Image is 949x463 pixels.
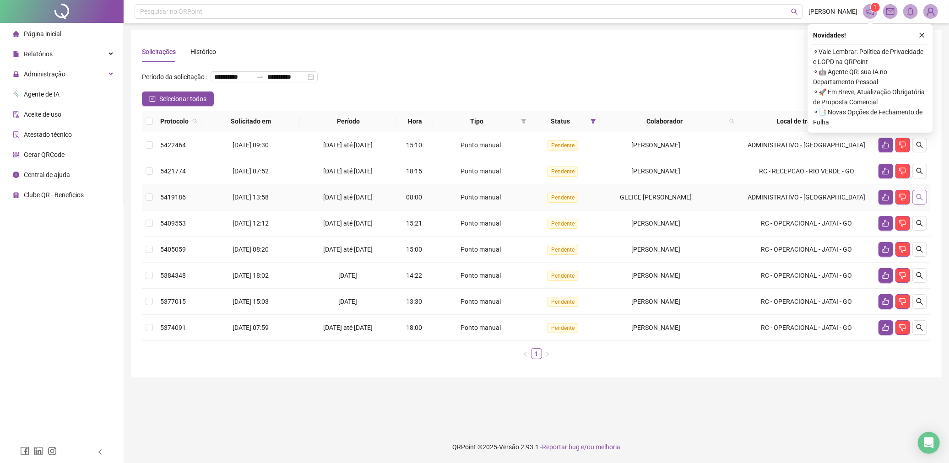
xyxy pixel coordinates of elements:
span: search [727,114,737,128]
span: 13:30 [407,298,423,305]
span: Atestado técnico [24,131,72,138]
span: Pendente [548,140,578,151]
span: Pendente [548,323,578,333]
span: to [256,73,264,81]
span: [PERSON_NAME] [632,324,681,331]
span: home [13,31,19,37]
span: [PERSON_NAME] [632,298,681,305]
span: [PERSON_NAME] [632,246,681,253]
span: Aceite de uso [24,111,61,118]
span: Ponto manual [461,220,501,227]
span: dislike [899,194,906,201]
span: 5421774 [160,167,186,175]
th: Hora [397,111,433,132]
span: ⚬ 🚀 Em Breve, Atualização Obrigatória de Proposta Comercial [813,87,927,107]
span: Pendente [548,297,578,307]
td: RC - OPERACIONAL - JATAI - GO [738,315,875,341]
span: [DATE] até [DATE] [323,246,373,253]
span: Pendente [548,219,578,229]
span: filter [519,114,528,128]
span: like [882,194,889,201]
span: Administração [24,70,65,78]
span: audit [13,111,19,118]
span: [PERSON_NAME] [808,6,857,16]
span: Colaborador [603,116,726,126]
span: check-square [149,96,156,102]
span: [DATE] até [DATE] [323,141,373,149]
span: close [919,32,925,38]
span: [DATE] 13:58 [233,194,269,201]
span: 1 [874,4,877,11]
span: like [882,272,889,279]
span: [DATE] até [DATE] [323,324,373,331]
span: 5377015 [160,298,186,305]
span: Status [534,116,587,126]
span: Página inicial [24,30,61,38]
div: Histórico [190,47,216,57]
span: like [882,220,889,227]
span: ⚬ 🤖 Agente QR: sua IA no Departamento Pessoal [813,67,927,87]
span: Ponto manual [461,194,501,201]
span: like [882,298,889,305]
span: search [192,118,198,124]
span: search [916,298,923,305]
span: Relatórios [24,50,53,58]
span: 5405059 [160,246,186,253]
td: RC - OPERACIONAL - JATAI - GO [738,237,875,263]
label: Período da solicitação [142,70,211,84]
span: 08:00 [407,194,423,201]
span: solution [13,131,19,138]
span: [DATE] 09:30 [233,141,269,149]
span: 15:00 [407,246,423,253]
span: filter [521,118,526,124]
td: ADMINISTRATIVO - [GEOGRAPHIC_DATA] [738,184,875,210]
span: Ponto manual [461,246,501,253]
span: qrcode [13,151,19,158]
div: Open Intercom Messenger [918,432,940,454]
span: dislike [899,246,906,253]
span: swap-right [256,73,264,81]
span: 5384348 [160,272,186,279]
th: Solicitado em [201,111,300,132]
span: Pendente [548,271,578,281]
div: Solicitações [142,47,176,57]
span: filter [589,114,598,128]
span: Clube QR - Beneficios [24,191,84,199]
span: [DATE] 12:12 [233,220,269,227]
span: 5419186 [160,194,186,201]
span: ⚬ 📑 Novas Opções de Fechamento de Folha [813,107,927,127]
span: search [916,167,923,175]
span: like [882,246,889,253]
button: Selecionar todos [142,92,214,106]
span: Reportar bug e/ou melhoria [542,443,620,451]
span: info-circle [13,172,19,178]
span: 5409553 [160,220,186,227]
td: RC - OPERACIONAL - JATAI - GO [738,289,875,315]
span: 18:15 [407,167,423,175]
span: [DATE] 15:03 [233,298,269,305]
span: left [523,351,528,357]
span: search [916,220,923,227]
span: like [882,167,889,175]
span: like [882,141,889,149]
span: ⚬ Vale Lembrar: Política de Privacidade e LGPD na QRPoint [813,47,927,67]
span: Ponto manual [461,272,501,279]
span: search [916,324,923,331]
span: Tipo [437,116,517,126]
span: search [190,114,200,128]
li: Próxima página [542,348,553,359]
span: search [916,141,923,149]
span: [DATE] até [DATE] [323,194,373,201]
span: lock [13,71,19,77]
span: 15:10 [407,141,423,149]
span: right [545,351,550,357]
span: GLEICE [PERSON_NAME] [620,194,692,201]
td: RC - OPERACIONAL - JATAI - GO [738,263,875,289]
a: 1 [531,349,542,359]
span: dislike [899,298,906,305]
span: Local de trabalho [742,116,862,126]
span: search [916,194,923,201]
span: [DATE] [338,272,357,279]
span: [DATE] 07:52 [233,167,269,175]
span: Selecionar todos [159,94,206,104]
